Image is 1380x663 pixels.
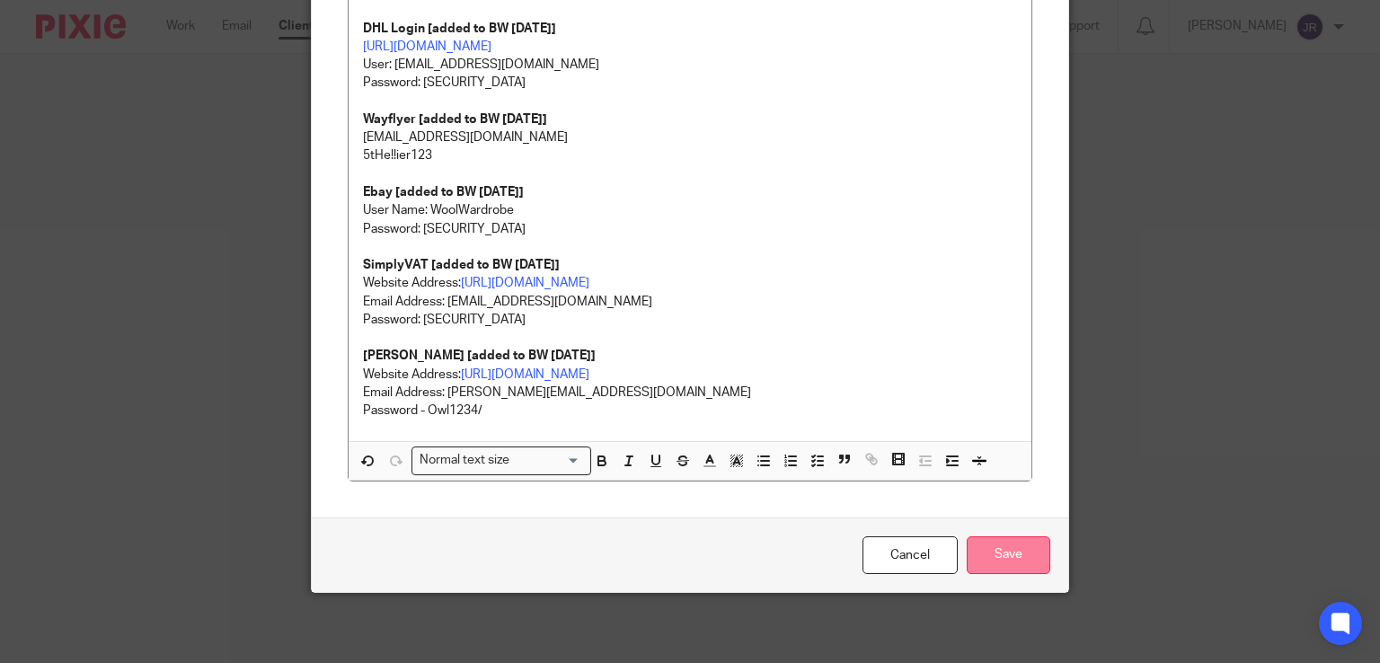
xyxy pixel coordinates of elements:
[363,74,1018,92] p: Password: [SECURITY_DATA]
[363,329,1018,384] p: Website Address:
[363,128,1018,146] p: [EMAIL_ADDRESS][DOMAIN_NAME]
[363,293,1018,311] p: Email Address: [EMAIL_ADDRESS][DOMAIN_NAME]
[363,220,1018,238] p: Password: [SECURITY_DATA]
[516,451,580,470] input: Search for option
[461,277,589,289] a: [URL][DOMAIN_NAME]
[363,201,1018,219] p: User Name: WoolWardrobe
[363,22,556,35] strong: DHL Login [added to BW [DATE]]
[363,40,491,53] a: [URL][DOMAIN_NAME]
[363,311,1018,329] p: Password: [SECURITY_DATA]
[363,384,1018,402] p: Email Address: [PERSON_NAME][EMAIL_ADDRESS][DOMAIN_NAME]
[363,256,1018,293] p: Website Address:
[411,446,591,474] div: Search for option
[461,368,589,381] a: [URL][DOMAIN_NAME]
[862,536,958,575] a: Cancel
[363,146,1018,164] p: 5tHe!!ier123
[416,451,514,470] span: Normal text size
[363,38,1018,75] p: User: [EMAIL_ADDRESS][DOMAIN_NAME]
[363,402,1018,420] p: Password - Owl1234/
[363,186,524,199] strong: Ebay [added to BW [DATE]]
[363,113,547,126] strong: Wayflyer [added to BW [DATE]]
[363,259,560,271] strong: SimplyVAT [added to BW [DATE]]
[363,349,596,362] strong: [PERSON_NAME] [added to BW [DATE]]
[967,536,1050,575] input: Save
